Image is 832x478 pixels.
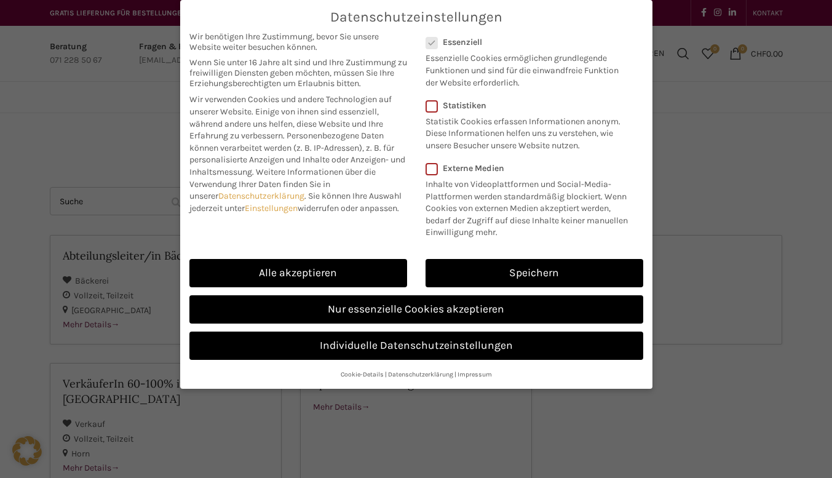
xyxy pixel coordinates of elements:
[218,191,304,201] a: Datenschutzerklärung
[189,259,407,287] a: Alle akzeptieren
[189,57,407,89] span: Wenn Sie unter 16 Jahre alt sind und Ihre Zustimmung zu freiwilligen Diensten geben möchten, müss...
[245,203,298,213] a: Einstellungen
[189,94,392,141] span: Wir verwenden Cookies und andere Technologien auf unserer Website. Einige von ihnen sind essenzie...
[189,31,407,52] span: Wir benötigen Ihre Zustimmung, bevor Sie unsere Website weiter besuchen können.
[189,191,402,213] span: Sie können Ihre Auswahl jederzeit unter widerrufen oder anpassen.
[426,47,627,89] p: Essenzielle Cookies ermöglichen grundlegende Funktionen und sind für die einwandfreie Funktion de...
[189,130,405,177] span: Personenbezogene Daten können verarbeitet werden (z. B. IP-Adressen), z. B. für personalisierte A...
[189,295,643,324] a: Nur essenzielle Cookies akzeptieren
[426,259,643,287] a: Speichern
[388,370,453,378] a: Datenschutzerklärung
[426,100,627,111] label: Statistiken
[330,9,502,25] span: Datenschutzeinstellungen
[189,332,643,360] a: Individuelle Datenschutzeinstellungen
[341,370,384,378] a: Cookie-Details
[426,163,635,173] label: Externe Medien
[426,37,627,47] label: Essenziell
[458,370,492,378] a: Impressum
[426,111,627,152] p: Statistik Cookies erfassen Informationen anonym. Diese Informationen helfen uns zu verstehen, wie...
[426,173,635,239] p: Inhalte von Videoplattformen und Social-Media-Plattformen werden standardmäßig blockiert. Wenn Co...
[189,167,376,201] span: Weitere Informationen über die Verwendung Ihrer Daten finden Sie in unserer .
